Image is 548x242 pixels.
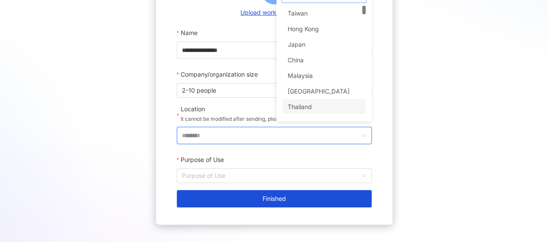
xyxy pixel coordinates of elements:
[288,99,312,115] div: Thailand
[282,6,366,21] div: Taiwan
[181,115,320,123] p: It cannot be modified after sending, please fill in carefully.
[361,133,366,138] span: down
[177,66,264,83] label: Company/organization size
[282,84,366,99] div: Singapore
[282,21,366,37] div: Hong Kong
[238,8,310,17] button: Upload workspace logo
[182,84,366,97] span: 2-10 people
[288,52,304,68] div: China
[177,151,230,168] label: Purpose of Use
[177,24,204,42] label: Name
[177,42,372,59] input: Name
[282,99,366,115] div: Thailand
[263,195,286,202] span: Finished
[177,190,372,207] button: Finished
[288,37,305,52] div: Japan
[288,84,350,99] div: [GEOGRAPHIC_DATA]
[288,68,313,84] div: Malaysia
[282,37,366,52] div: Japan
[282,52,366,68] div: China
[181,105,320,113] div: Location
[288,21,319,37] div: Hong Kong
[288,6,308,21] div: Taiwan
[282,68,366,84] div: Malaysia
